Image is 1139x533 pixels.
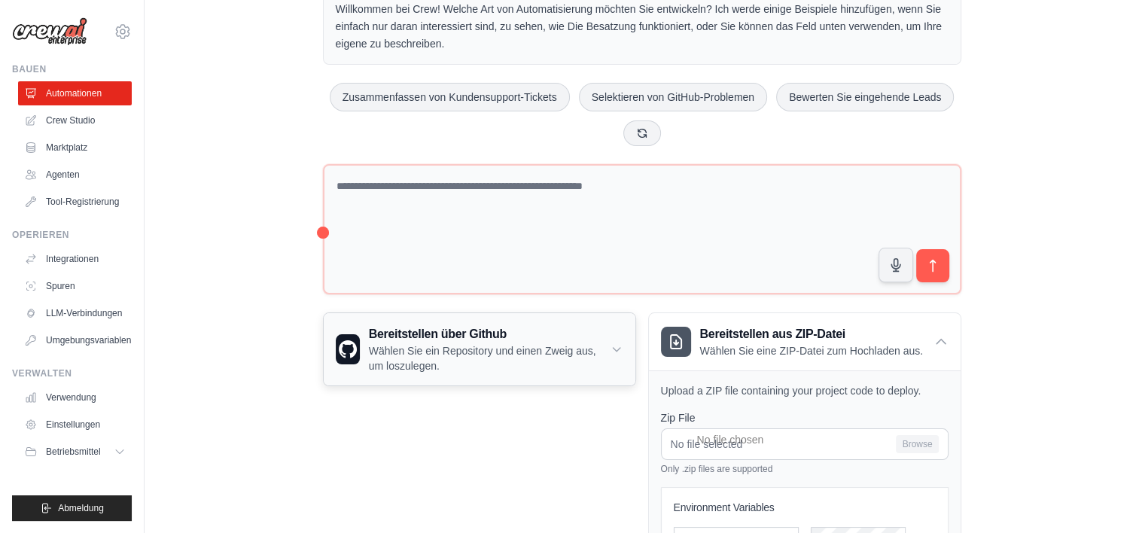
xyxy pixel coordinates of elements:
iframe: Chat Widget [1064,461,1139,533]
h3: Bereitstellen über Github [369,325,611,343]
a: Marktplatz [18,136,132,160]
p: Wählen Sie eine ZIP-Datei zum Hochladen aus. [700,343,923,358]
button: Zusammenfassen von Kundensupport-Tickets [330,83,570,111]
button: Bewerten Sie eingehende Leads [776,83,954,111]
button: Betriebsmittel [18,440,132,464]
a: Tool-Registrierung [18,190,132,214]
a: LLM-Verbindungen [18,301,132,325]
font: Einstellungen [46,419,100,431]
a: Spuren [18,274,132,298]
a: Umgebungsvariablen [18,328,132,352]
font: Crew Studio [46,114,95,126]
button: Abmeldung [12,495,132,521]
a: Automationen [18,81,132,105]
font: Automationen [46,87,102,99]
a: Crew Studio [18,108,132,132]
a: Agenten [18,163,132,187]
p: Upload a ZIP file containing your project code to deploy. [661,383,949,398]
p: Wählen Sie ein Repository und einen Zweig aus, um loszulegen. [369,343,611,373]
font: Marktplatz [46,142,87,154]
p: Only .zip files are supported [661,463,949,475]
button: Selektieren von GitHub-Problemen [579,83,767,111]
label: Zip File [661,410,949,425]
input: No file selected Browse [661,428,949,460]
font: Umgebungsvariablen [46,334,131,346]
font: Verwendung [46,391,96,404]
img: Logo [12,17,87,46]
div: Chat-Widget [1064,461,1139,533]
font: Spuren [46,280,75,292]
a: Integrationen [18,247,132,271]
font: LLM-Verbindungen [46,307,122,319]
span: Abmeldung [58,502,104,514]
p: Willkommen bei Crew! Welche Art von Automatisierung möchten Sie entwickeln? Ich werde einige Beis... [336,1,949,52]
div: Bauen [12,63,132,75]
font: Tool-Registrierung [46,196,119,208]
span: Betriebsmittel [46,446,101,458]
div: Verwalten [12,367,132,379]
div: Operieren [12,229,132,241]
a: Einstellungen [18,413,132,437]
a: Verwendung [18,385,132,410]
h3: Environment Variables [674,500,936,515]
h3: Bereitstellen aus ZIP-Datei [700,325,923,343]
font: Integrationen [46,253,99,265]
font: Agenten [46,169,80,181]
